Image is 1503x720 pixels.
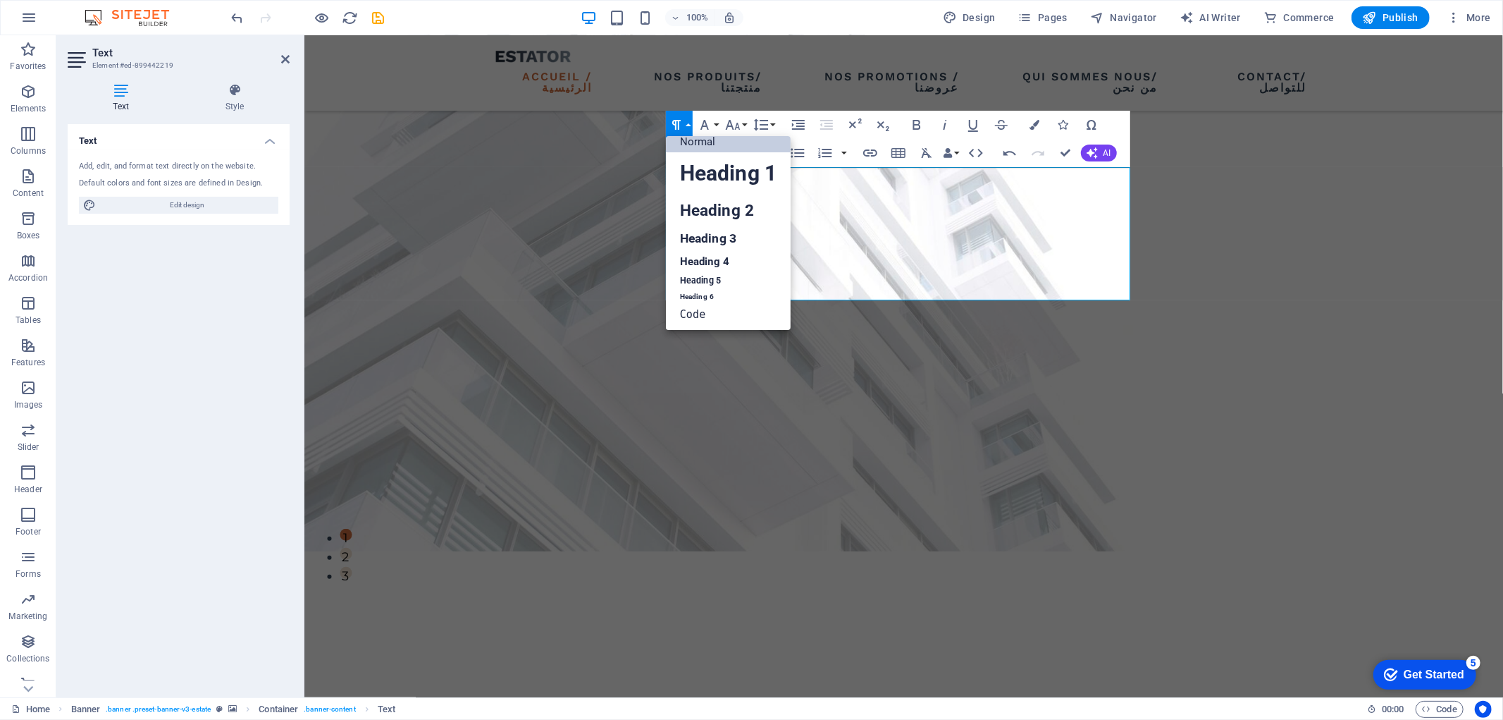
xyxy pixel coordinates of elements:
[988,111,1015,139] button: Strikethrough
[666,136,791,330] div: Paragraph Format
[1018,11,1068,25] span: Pages
[1475,701,1492,718] button: Usercentrics
[963,139,989,167] button: HTML
[81,9,187,26] img: Editor Logo
[1081,145,1117,161] button: AI
[666,304,791,325] a: Code
[1084,6,1163,29] button: Navigator
[35,513,47,525] button: 2
[1053,139,1080,167] button: Confirm (Ctrl+⏎)
[11,145,46,157] p: Columns
[913,139,940,167] button: Clear Formatting
[1174,6,1247,29] button: AI Writer
[812,139,839,167] button: Ordered List
[723,11,736,24] i: On resize automatically adjust zoom level to fit chosen device.
[750,111,777,139] button: Line Height
[857,139,884,167] button: Insert Link
[666,251,791,272] a: Heading 4
[79,161,278,173] div: Add, edit, and format text directly on the website.
[694,111,721,139] button: Font Family
[180,83,290,113] h4: Style
[16,315,41,326] p: Tables
[813,111,840,139] button: Decrease Indent
[666,131,791,152] a: Normal
[104,3,118,17] div: 5
[228,705,237,713] i: This element contains a background
[92,47,290,59] h2: Text
[371,10,387,26] i: Save (Ctrl+S)
[8,611,47,622] p: Marketing
[100,197,274,214] span: Edit design
[903,111,930,139] button: Bold (Ctrl+B)
[785,111,812,139] button: Increase Indent
[11,103,47,114] p: Elements
[1422,701,1457,718] span: Code
[304,701,355,718] span: . banner-content
[665,9,715,26] button: 100%
[932,111,958,139] button: Italic (Ctrl+I)
[11,357,45,368] p: Features
[79,197,278,214] button: Edit design
[79,178,278,190] div: Default colors and font sizes are defined in Design.
[1263,11,1335,25] span: Commerce
[216,705,223,713] i: This element is a customizable preset
[35,532,47,544] button: 3
[1050,111,1077,139] button: Icons
[1090,11,1157,25] span: Navigator
[16,568,41,580] p: Forms
[10,61,46,72] p: Favorites
[14,484,42,495] p: Header
[870,111,896,139] button: Subscript
[666,290,791,304] a: Heading 6
[378,701,395,718] span: Click to select. Double-click to edit
[259,701,298,718] span: Click to select. Double-click to edit
[71,701,396,718] nav: breadcrumb
[784,139,811,167] button: Unordered List
[68,83,180,113] h4: Text
[1078,111,1105,139] button: Special Characters
[13,188,44,199] p: Content
[960,111,986,139] button: Underline (Ctrl+U)
[229,9,246,26] button: undo
[1025,139,1051,167] button: Redo (Ctrl+Shift+Z)
[16,526,41,537] p: Footer
[342,9,359,26] button: reload
[1022,111,1049,139] button: Colors
[92,59,261,72] h3: Element #ed-899442219
[1392,704,1394,714] span: :
[71,701,101,718] span: Click to select. Double-click to edit
[370,9,387,26] button: save
[841,111,868,139] button: Superscript
[106,701,211,718] span: . banner .preset-banner-v3-estate
[937,6,1001,29] button: Design
[1382,701,1404,718] span: 00 00
[666,195,791,226] a: Heading 2
[6,653,49,664] p: Collections
[1416,701,1464,718] button: Code
[8,272,48,283] p: Accordion
[14,399,43,410] p: Images
[1367,701,1404,718] h6: Session time
[1013,6,1073,29] button: Pages
[1363,11,1418,25] span: Publish
[11,7,114,37] div: Get Started 5 items remaining, 0% complete
[885,139,912,167] button: Insert Table
[42,16,102,28] div: Get Started
[666,111,693,139] button: Paragraph Format
[941,139,961,167] button: Data Bindings
[68,124,290,150] h4: Text
[839,139,850,167] button: Ordered List
[1352,6,1430,29] button: Publish
[35,494,47,506] button: 1
[666,226,791,251] a: Heading 3
[722,111,749,139] button: Font Size
[1447,11,1491,25] span: More
[943,11,996,25] span: Design
[1441,6,1497,29] button: More
[686,9,709,26] h6: 100%
[314,9,330,26] button: Click here to leave preview mode and continue editing
[11,701,50,718] a: Click to cancel selection. Double-click to open Pages
[1180,11,1241,25] span: AI Writer
[666,152,791,195] a: Heading 1
[230,10,246,26] i: Undo: Delete elements (Ctrl+Z)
